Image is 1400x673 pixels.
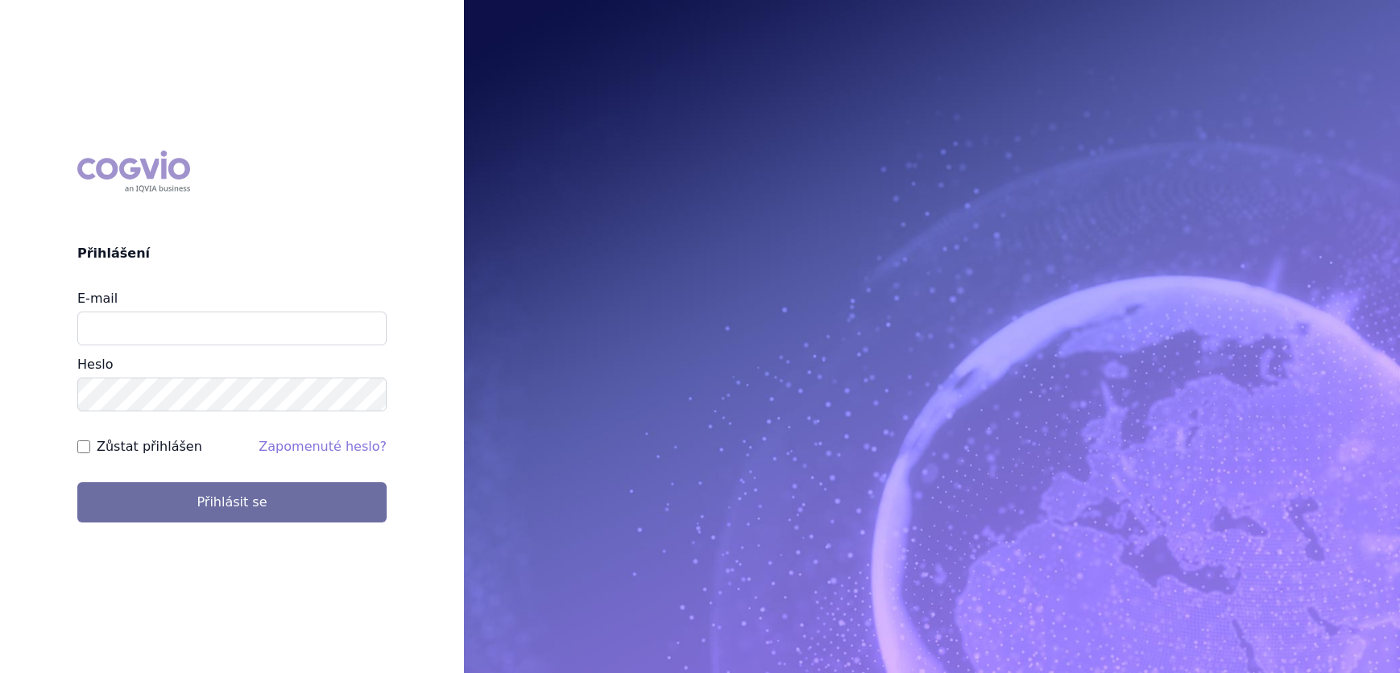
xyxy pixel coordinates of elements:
[97,437,202,456] label: Zůstat přihlášen
[77,482,387,522] button: Přihlásit se
[77,151,190,192] div: COGVIO
[77,357,113,372] label: Heslo
[259,439,387,454] a: Zapomenuté heslo?
[77,291,118,306] label: E-mail
[77,244,387,263] h2: Přihlášení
